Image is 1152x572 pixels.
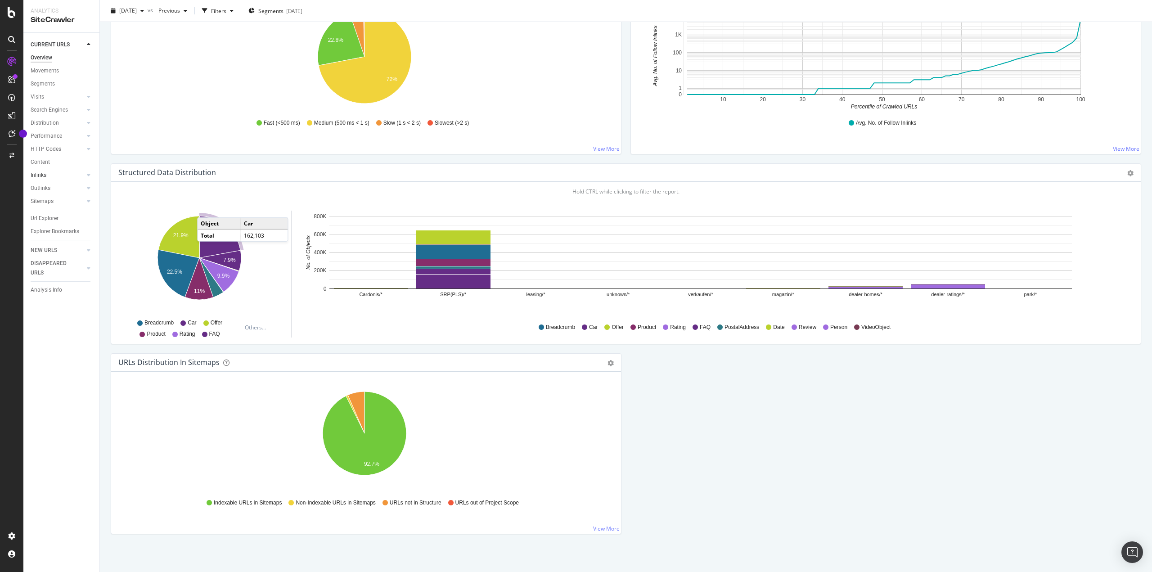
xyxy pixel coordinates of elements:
[679,91,682,98] text: 0
[118,6,611,111] svg: A chart.
[31,246,84,255] a: NEW URLS
[31,171,46,180] div: Inlinks
[296,499,375,507] span: Non-Indexable URLs in Sitemaps
[390,499,441,507] span: URLs not in Structure
[688,292,713,297] text: verkaufen/*
[760,96,766,103] text: 20
[302,211,1127,315] svg: A chart.
[211,7,226,14] div: Filters
[31,259,84,278] a: DISAPPEARED URLS
[31,285,93,295] a: Analysis Info
[31,259,76,278] div: DISAPPEARED URLS
[593,145,620,153] a: View More
[31,246,57,255] div: NEW URLS
[31,184,84,193] a: Outlinks
[31,105,84,115] a: Search Engines
[31,131,84,141] a: Performance
[107,4,148,18] button: [DATE]
[223,257,236,263] text: 7.9%
[830,324,847,331] span: Person
[31,197,84,206] a: Sitemaps
[147,330,165,338] span: Product
[455,499,519,507] span: URLs out of Project Scope
[931,292,965,297] text: dealer-ratings/*
[155,7,180,14] span: Previous
[1038,96,1044,103] text: 90
[31,15,92,25] div: SiteCrawler
[258,7,283,14] span: Segments
[720,96,726,103] text: 10
[241,218,288,230] td: Car
[861,324,891,331] span: VideoObject
[387,76,397,82] text: 72%
[675,32,682,38] text: 1K
[593,525,620,532] a: View More
[31,92,84,102] a: Visits
[264,119,300,127] span: Fast (<500 ms)
[31,227,79,236] div: Explorer Bookmarks
[194,288,205,294] text: 11%
[314,231,326,238] text: 600K
[31,158,93,167] a: Content
[173,232,189,239] text: 21.9%
[31,53,52,63] div: Overview
[121,211,278,315] svg: A chart.
[359,292,382,297] text: Cardonis/*
[31,66,59,76] div: Movements
[589,324,598,331] span: Car
[383,119,421,127] span: Slow (1 s < 2 s)
[652,26,658,87] text: Avg. No. of Follow Inlinks
[638,6,1130,111] div: A chart.
[31,158,50,167] div: Content
[286,7,302,14] div: [DATE]
[305,235,311,270] text: No. of Objects
[314,249,326,256] text: 400K
[958,96,965,103] text: 70
[1113,145,1139,153] a: View More
[180,330,195,338] span: Rating
[198,230,241,241] td: Total
[241,230,288,241] td: 162,103
[209,330,220,338] span: FAQ
[119,7,137,14] span: 2025 Sep. 26th
[676,68,682,74] text: 10
[849,292,882,297] text: dealer-homes/*
[799,324,816,331] span: Review
[440,292,467,297] text: SRP(PLS)/*
[679,85,682,91] text: 1
[673,50,682,56] text: 100
[31,197,54,206] div: Sitemaps
[1121,541,1143,563] div: Open Intercom Messenger
[526,292,545,297] text: leasing/*
[31,184,50,193] div: Outlinks
[607,360,614,366] div: gear
[31,79,55,89] div: Segments
[245,4,306,18] button: Segments[DATE]
[31,131,62,141] div: Performance
[328,37,343,43] text: 22.8%
[314,267,326,274] text: 200K
[31,79,93,89] a: Segments
[31,92,44,102] div: Visits
[118,358,220,367] div: URLs Distribution in Sitemaps
[144,319,174,327] span: Breadcrumb
[118,386,611,491] div: A chart.
[324,286,327,292] text: 0
[772,292,795,297] text: magazin/*
[31,53,93,63] a: Overview
[31,66,93,76] a: Movements
[148,6,155,14] span: vs
[211,319,222,327] span: Offer
[612,324,623,331] span: Offer
[31,118,59,128] div: Distribution
[839,96,846,103] text: 40
[31,227,93,236] a: Explorer Bookmarks
[546,324,575,331] span: Breadcrumb
[245,324,270,331] div: Others...
[879,96,885,103] text: 50
[31,214,58,223] div: Url Explorer
[851,104,917,110] text: Percentile of Crawled URLs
